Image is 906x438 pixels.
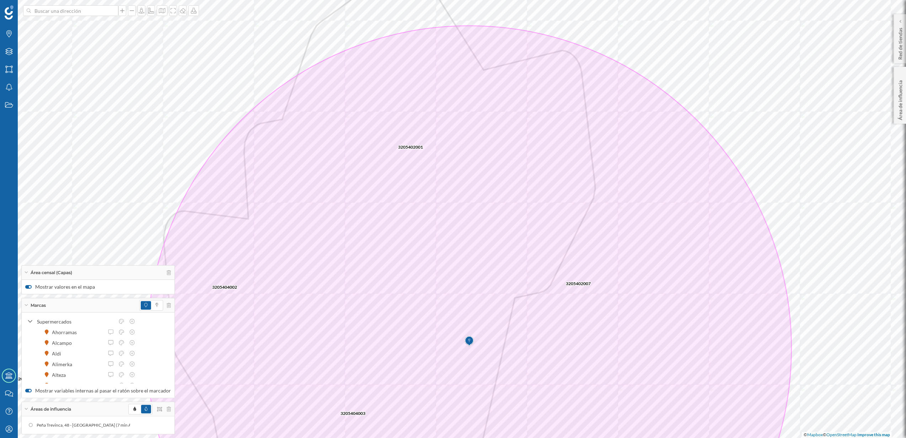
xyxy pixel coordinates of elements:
div: Alimerka [52,360,76,368]
label: Mostrar valores en el mapa [25,283,171,290]
a: Mapbox [807,432,823,437]
span: Áreas de influencia [31,406,71,412]
a: OpenStreetMap [826,432,857,437]
span: Soporte [14,5,39,11]
div: Peña Trevinca, 48 - [GEOGRAPHIC_DATA] (7 min Andando) [37,422,151,429]
div: Supermercados [37,318,114,325]
div: Alcampo [52,339,76,347]
p: Red de tiendas [897,25,904,60]
div: Ametller Origen [52,382,92,389]
a: Improve this map [857,432,890,437]
span: Marcas [31,302,46,309]
img: Geoblink Logo [5,5,14,20]
label: Mostrar variables internas al pasar el ratón sobre el marcador [25,387,171,394]
div: © © [802,432,892,438]
div: Aldi [52,350,65,357]
div: Ahorramas [52,328,81,336]
span: Área censal (Capas) [31,269,72,276]
p: Área de influencia [897,78,904,120]
img: Marker [465,334,473,348]
div: Alteza [52,371,70,379]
